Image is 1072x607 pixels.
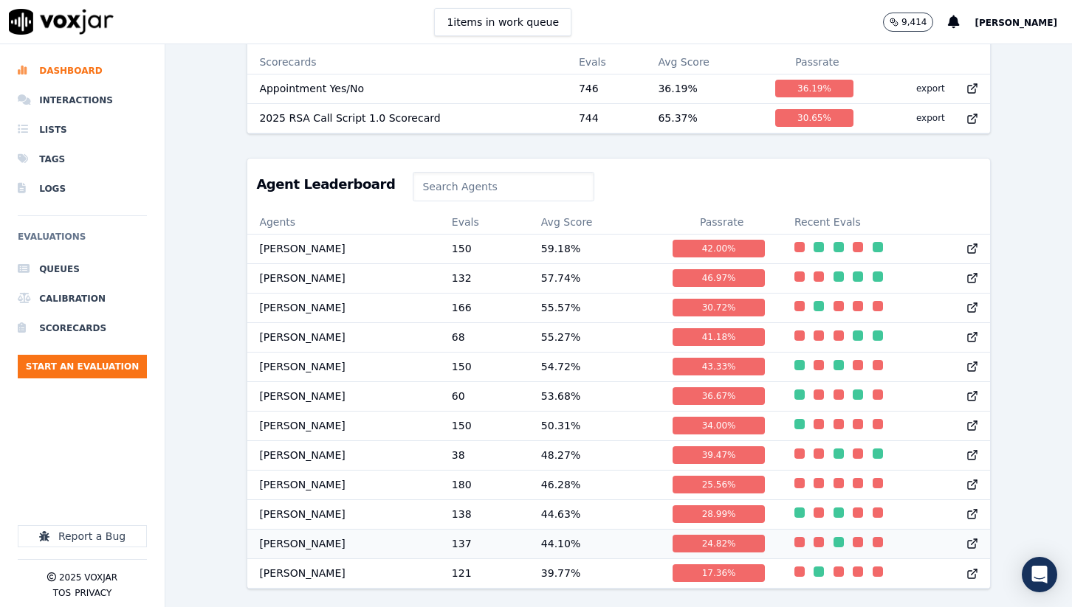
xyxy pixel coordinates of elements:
th: Recent Evals [783,210,990,234]
th: Agents [247,210,439,234]
th: Evals [440,210,529,234]
td: [PERSON_NAME] [247,234,439,263]
a: Logs [18,174,147,204]
th: Scorecards [247,50,566,74]
td: 59.18 % [529,234,661,263]
td: [PERSON_NAME] [247,293,439,322]
th: Evals [567,50,647,74]
a: Scorecards [18,313,147,343]
div: 46.97 % [673,269,765,287]
h3: Agent Leaderboard [256,178,395,191]
td: 138 [440,499,529,529]
td: 137 [440,529,529,558]
button: export [904,106,957,130]
td: 57.74 % [529,263,661,293]
td: 54.72 % [529,352,661,381]
img: voxjar logo [9,9,114,35]
td: 48.27 % [529,440,661,470]
th: Passrate [661,210,783,234]
button: 9,414 [883,13,933,32]
td: 44.63 % [529,499,661,529]
td: 55.57 % [529,293,661,322]
div: Open Intercom Messenger [1022,557,1057,592]
div: 24.82 % [673,535,765,552]
td: 132 [440,263,529,293]
div: 42.00 % [673,240,765,257]
td: [PERSON_NAME] [247,558,439,588]
th: Passrate [763,50,871,74]
td: 150 [440,234,529,263]
div: 28.99 % [673,505,765,523]
button: export [904,77,957,100]
td: [PERSON_NAME] [247,440,439,470]
div: 43.33 % [673,358,765,375]
th: Avg Score [646,50,763,74]
input: Search Agents [413,172,594,201]
td: 746 [567,74,647,103]
div: 36.67 % [673,387,765,405]
a: Interactions [18,86,147,115]
button: [PERSON_NAME] [975,13,1072,31]
td: 39.77 % [529,558,661,588]
td: 150 [440,352,529,381]
h6: Evaluations [18,228,147,254]
td: [PERSON_NAME] [247,263,439,293]
span: [PERSON_NAME] [975,18,1057,28]
div: 17.36 % [673,564,765,582]
td: [PERSON_NAME] [247,470,439,499]
a: Dashboard [18,56,147,86]
td: 166 [440,293,529,322]
td: 53.68 % [529,381,661,411]
td: [PERSON_NAME] [247,499,439,529]
div: 25.56 % [673,476,765,493]
div: 30.72 % [673,299,765,316]
a: Lists [18,115,147,145]
a: Calibration [18,284,147,313]
td: [PERSON_NAME] [247,352,439,381]
button: 9,414 [883,13,948,32]
div: 30.65 % [775,109,853,127]
button: TOS [53,587,71,599]
td: [PERSON_NAME] [247,529,439,558]
td: 2025 RSA Call Script 1.0 Scorecard [247,103,566,133]
td: 36.19 % [646,74,763,103]
p: 9,414 [901,16,927,28]
td: 150 [440,411,529,440]
td: 65.37 % [646,103,763,133]
button: Start an Evaluation [18,355,147,378]
a: Tags [18,145,147,174]
td: 55.27 % [529,322,661,352]
td: 46.28 % [529,470,661,499]
td: 38 [440,440,529,470]
td: [PERSON_NAME] [247,381,439,411]
button: Privacy [75,587,111,599]
td: [PERSON_NAME] [247,322,439,352]
td: 60 [440,381,529,411]
td: 180 [440,470,529,499]
th: Avg Score [529,210,661,234]
div: 36.19 % [775,80,853,97]
td: 68 [440,322,529,352]
p: 2025 Voxjar [59,572,117,583]
div: 34.00 % [673,417,765,434]
td: 50.31 % [529,411,661,440]
button: Report a Bug [18,525,147,547]
a: Queues [18,254,147,284]
td: 44.10 % [529,529,661,558]
td: Appointment Yes/No [247,74,566,103]
div: 41.18 % [673,328,765,346]
div: 39.47 % [673,446,765,464]
td: 744 [567,103,647,133]
td: 121 [440,558,529,588]
td: [PERSON_NAME] [247,411,439,440]
button: 1items in work queue [434,8,571,36]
